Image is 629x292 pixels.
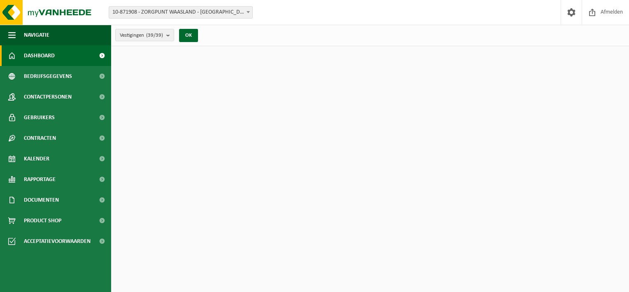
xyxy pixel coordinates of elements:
span: Navigatie [24,25,49,45]
span: Documenten [24,190,59,210]
span: 10-871908 - ZORGPUNT WAASLAND - BEVEREN-WAAS [109,7,252,18]
span: Kalender [24,148,49,169]
span: Gebruikers [24,107,55,128]
span: Contracten [24,128,56,148]
span: Product Shop [24,210,61,231]
button: Vestigingen(39/39) [115,29,174,41]
span: Acceptatievoorwaarden [24,231,91,252]
span: Contactpersonen [24,87,72,107]
span: Bedrijfsgegevens [24,66,72,87]
span: Dashboard [24,45,55,66]
button: OK [179,29,198,42]
span: Rapportage [24,169,56,190]
span: Vestigingen [120,29,163,42]
span: 10-871908 - ZORGPUNT WAASLAND - BEVEREN-WAAS [109,6,253,19]
count: (39/39) [146,33,163,38]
